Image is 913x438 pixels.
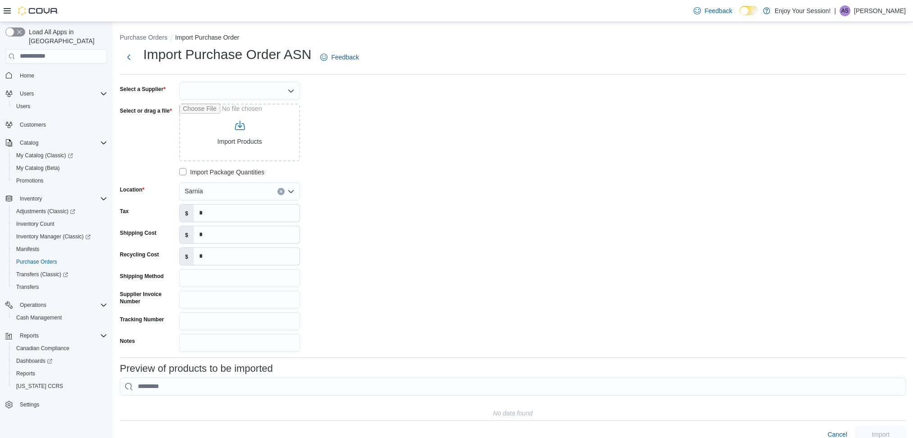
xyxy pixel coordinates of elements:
label: Recycling Cost [120,251,159,258]
button: Home [2,69,111,82]
span: Customers [20,121,46,128]
span: Feedback [704,6,732,15]
button: Catalog [2,137,111,149]
span: Dashboards [16,357,52,365]
button: Catalog [16,137,42,148]
span: [US_STATE] CCRS [16,383,63,390]
nav: Complex example [5,65,107,435]
a: Purchase Orders [13,256,61,267]
span: Customers [16,119,107,130]
button: Inventory [2,192,111,205]
span: Inventory Count [16,220,55,228]
span: Washington CCRS [13,381,107,392]
a: Home [16,70,38,81]
button: Cash Management [9,311,111,324]
span: Catalog [20,139,38,146]
h3: Preview of products to be imported [120,363,273,374]
nav: An example of EuiBreadcrumbs [120,33,906,44]
button: Reports [9,367,111,380]
span: My Catalog (Beta) [13,163,107,173]
span: Adjustments (Classic) [16,208,75,215]
span: Reports [13,368,107,379]
a: [US_STATE] CCRS [13,381,67,392]
a: Adjustments (Classic) [13,206,79,217]
input: This is a search bar. As you type, the results lower in the page will automatically filter. [120,378,906,396]
p: Enjoy Your Session! [775,5,831,16]
button: Open list of options [287,188,295,195]
span: Inventory [20,195,42,202]
span: Transfers (Classic) [16,271,68,278]
span: Users [20,90,34,97]
a: Inventory Manager (Classic) [13,231,94,242]
button: Operations [16,300,50,310]
label: Location [120,186,145,193]
button: Reports [16,330,42,341]
a: Promotions [13,175,47,186]
span: Promotions [13,175,107,186]
span: Cash Management [16,314,62,321]
a: Inventory Manager (Classic) [9,230,111,243]
span: AS [841,5,849,16]
button: Manifests [9,243,111,255]
button: Transfers [9,281,111,293]
a: Reports [13,368,39,379]
span: Dashboards [13,356,107,366]
span: Transfers [13,282,107,292]
div: Amarjit Singh [840,5,850,16]
label: Select a Supplier [120,86,165,93]
label: Tracking Number [120,316,164,323]
button: Operations [2,299,111,311]
a: Dashboards [9,355,111,367]
span: Settings [20,401,39,408]
img: Cova [18,6,59,15]
span: Manifests [16,246,39,253]
span: Sarnia [185,186,203,196]
span: Manifests [13,244,107,255]
span: Canadian Compliance [13,343,107,354]
button: Purchase Orders [9,255,111,268]
label: Shipping Method [120,273,164,280]
button: Inventory Count [9,218,111,230]
a: Feedback [317,48,362,66]
a: My Catalog (Beta) [13,163,64,173]
p: [PERSON_NAME] [854,5,906,16]
span: Reports [16,330,107,341]
a: My Catalog (Classic) [9,149,111,162]
a: Cash Management [13,312,65,323]
a: Customers [16,119,50,130]
span: Promotions [16,177,44,184]
button: Clear input [277,188,285,195]
span: Adjustments (Classic) [13,206,107,217]
span: Feedback [331,53,359,62]
label: Select or drag a file [120,107,172,114]
label: Shipping Cost [120,229,156,237]
button: Canadian Compliance [9,342,111,355]
button: Next [120,48,138,66]
button: Users [9,100,111,113]
span: Reports [20,332,39,339]
span: Transfers (Classic) [13,269,107,280]
span: Settings [16,399,107,410]
label: Supplier Invoice Number [120,291,176,305]
a: Adjustments (Classic) [9,205,111,218]
span: Inventory Manager (Classic) [16,233,91,240]
button: My Catalog (Beta) [9,162,111,174]
span: Purchase Orders [16,258,57,265]
span: Purchase Orders [13,256,107,267]
div: No data found [493,408,533,419]
a: Inventory Count [13,219,58,229]
a: Transfers (Classic) [13,269,72,280]
label: Import Package Quantities [179,167,264,178]
h1: Import Purchase Order ASN [143,46,311,64]
label: $ [180,226,194,243]
span: Cash Management [13,312,107,323]
a: Transfers (Classic) [9,268,111,281]
span: Inventory [16,193,107,204]
span: Users [16,88,107,99]
a: My Catalog (Classic) [13,150,77,161]
button: Open list of options [287,87,295,95]
label: $ [180,205,194,222]
span: Home [16,70,107,81]
button: Inventory [16,193,45,204]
